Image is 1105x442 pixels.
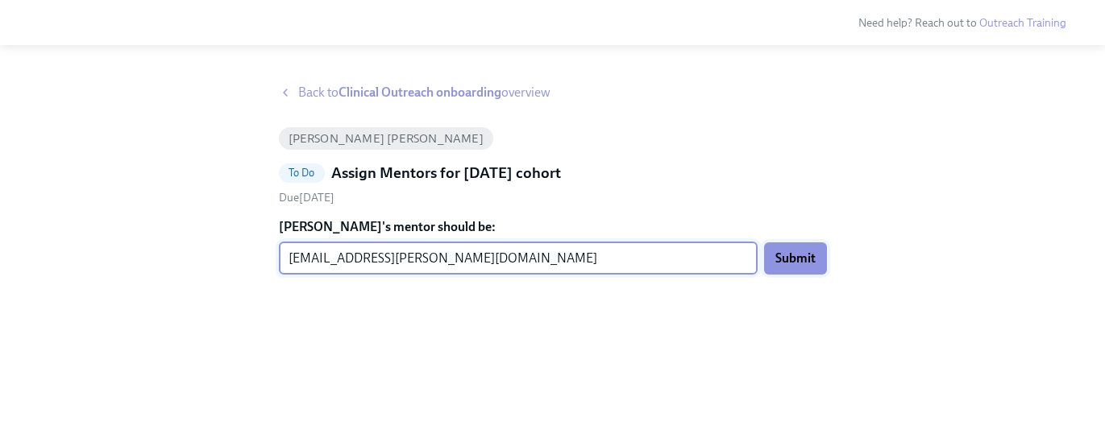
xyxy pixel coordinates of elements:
a: Back toClinical Outreach onboardingoverview [279,84,827,101]
img: CharlieHealth [39,10,115,35]
strong: Clinical Outreach onboarding [339,85,501,100]
label: [PERSON_NAME]'s mentor should be: [279,218,827,236]
span: Back to overview [298,84,550,101]
button: Submit [764,242,827,275]
h5: Assign Mentors for [DATE] cohort [331,163,561,184]
span: Submit [775,250,816,266]
a: Outreach Training [979,16,1066,30]
span: To Do [279,167,325,179]
input: Enter their work email address [279,242,758,275]
span: [PERSON_NAME] [PERSON_NAME] [279,133,493,145]
span: Need help? Reach out to [858,16,1066,30]
span: Saturday, September 20th 2025, 9:00 am [279,191,334,204]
